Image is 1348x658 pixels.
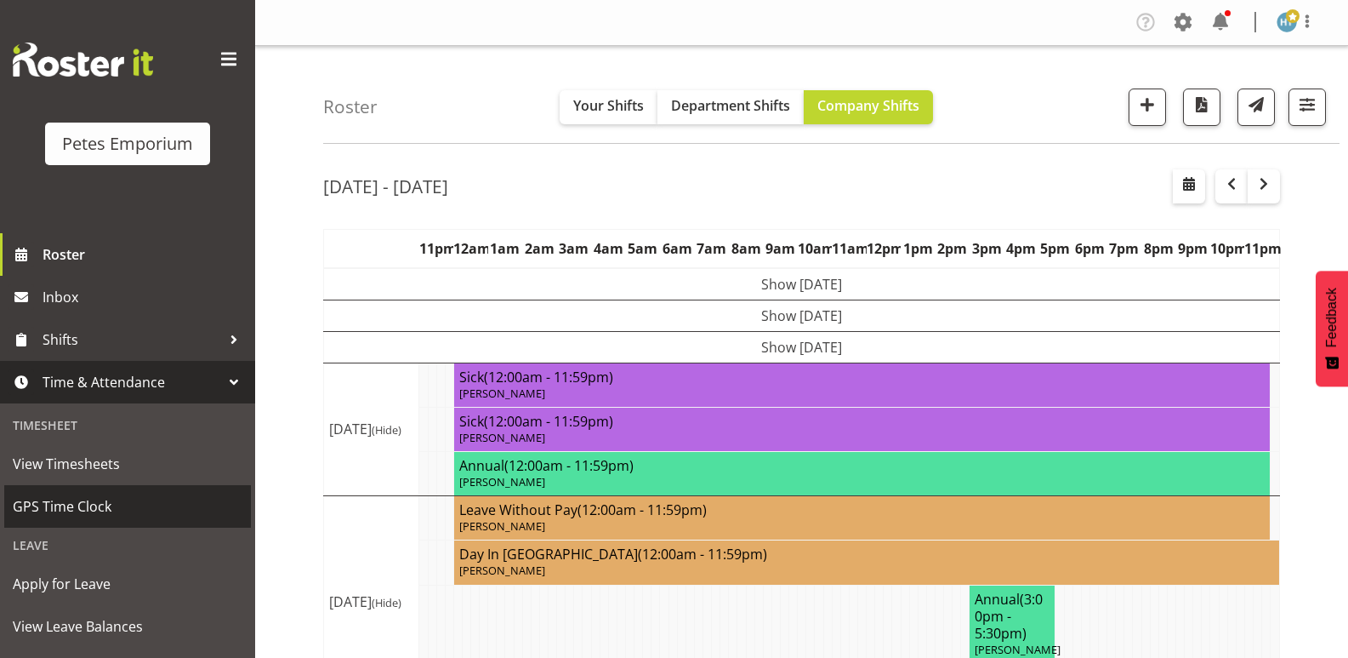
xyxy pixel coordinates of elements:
span: Shifts [43,327,221,352]
th: 5pm [1038,229,1072,268]
th: 10pm [1210,229,1244,268]
th: 1pm [901,229,935,268]
span: [PERSON_NAME] [459,430,545,445]
button: Department Shifts [657,90,804,124]
button: Your Shifts [560,90,657,124]
span: (12:00am - 11:59pm) [577,501,707,519]
h2: [DATE] - [DATE] [323,175,448,197]
span: Feedback [1324,288,1339,347]
span: [PERSON_NAME] [459,386,545,401]
th: 9am [763,229,797,268]
span: Roster [43,242,247,267]
th: 1am [488,229,522,268]
th: 12am [453,229,487,268]
h4: Day In [GEOGRAPHIC_DATA] [459,546,1274,563]
img: helena-tomlin701.jpg [1277,12,1297,32]
span: Apply for Leave [13,571,242,597]
button: Select a specific date within the roster. [1173,169,1205,203]
span: Department Shifts [671,96,790,115]
button: Filter Shifts [1288,89,1326,126]
a: View Timesheets [4,443,251,485]
span: [PERSON_NAME] [459,474,545,489]
a: View Leave Balances [4,605,251,648]
th: 2pm [935,229,969,268]
img: Rosterit website logo [13,43,153,77]
th: 6pm [1072,229,1106,268]
h4: Roster [323,97,378,117]
span: Inbox [43,284,247,310]
th: 5am [626,229,660,268]
td: Show [DATE] [324,300,1280,331]
a: Apply for Leave [4,563,251,605]
span: Your Shifts [573,96,644,115]
span: Company Shifts [817,96,919,115]
th: 11pm [1244,229,1279,268]
th: 4am [591,229,625,268]
th: 4pm [1004,229,1038,268]
span: GPS Time Clock [13,494,242,519]
span: [PERSON_NAME] [975,642,1061,657]
div: Leave [4,528,251,563]
button: Send a list of all shifts for the selected filtered period to all rostered employees. [1237,89,1275,126]
span: (3:00pm - 5:30pm) [975,590,1043,643]
th: 3pm [970,229,1004,268]
th: 8pm [1141,229,1175,268]
th: 10am [798,229,832,268]
div: Petes Emporium [62,131,193,157]
span: Time & Attendance [43,369,221,395]
span: (Hide) [372,595,401,610]
span: (12:00am - 11:59pm) [638,545,767,564]
th: 11pm [419,229,453,268]
td: Show [DATE] [324,331,1280,363]
td: [DATE] [324,363,419,496]
th: 7pm [1107,229,1141,268]
span: (12:00am - 11:59pm) [484,412,613,431]
th: 3am [557,229,591,268]
a: GPS Time Clock [4,485,251,528]
h4: Leave Without Pay [459,501,1265,518]
button: Add a new shift [1129,89,1166,126]
span: View Timesheets [13,451,242,477]
span: (12:00am - 11:59pm) [504,456,634,475]
span: (12:00am - 11:59pm) [484,368,613,386]
span: [PERSON_NAME] [459,563,545,578]
th: 11am [832,229,866,268]
h4: Sick [459,413,1265,430]
td: Show [DATE] [324,268,1280,300]
div: Timesheet [4,408,251,443]
button: Download a PDF of the roster according to the set date range. [1183,89,1220,126]
th: 2am [522,229,556,268]
span: [PERSON_NAME] [459,518,545,534]
span: View Leave Balances [13,614,242,639]
span: (Hide) [372,422,401,438]
h4: Sick [459,369,1265,386]
th: 6am [660,229,694,268]
h4: Annual [459,457,1265,474]
th: 7am [694,229,728,268]
th: 12pm [867,229,901,268]
h4: Annual [975,591,1049,642]
th: 9pm [1176,229,1210,268]
button: Feedback - Show survey [1316,271,1348,386]
th: 8am [729,229,763,268]
button: Company Shifts [804,90,933,124]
